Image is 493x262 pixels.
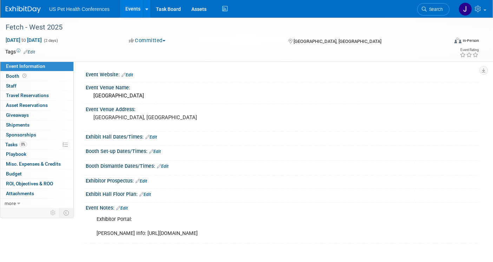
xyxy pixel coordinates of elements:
a: Edit [116,206,128,211]
img: Format-Inperson.png [454,38,461,43]
span: Giveaways [6,112,29,118]
span: Staff [6,83,17,89]
a: Edit [139,192,151,197]
span: Shipments [6,122,29,128]
a: Attachments [0,189,73,198]
span: Misc. Expenses & Credits [6,161,61,167]
div: [GEOGRAPHIC_DATA] [91,90,474,101]
div: Fetch - West 2025 [3,21,439,34]
div: Exhibitor Prospectus: [86,175,479,185]
div: Event Venue Address: [86,104,479,113]
a: Booth [0,71,73,81]
span: Travel Reservations [6,92,49,98]
span: to [20,37,27,43]
span: Asset Reservations [6,102,48,108]
span: Booth not reserved yet [21,73,28,78]
a: Tasks0% [0,140,73,149]
a: Edit [149,149,161,154]
a: Travel Reservations [0,91,73,100]
pre: [GEOGRAPHIC_DATA], [GEOGRAPHIC_DATA] [93,114,242,121]
div: Exhibit Hall Floor Plan: [86,189,479,198]
span: Booth [6,73,28,79]
a: Budget [0,169,73,179]
a: Playbook [0,149,73,159]
a: Edit [24,50,35,55]
span: more [5,200,16,206]
a: Shipments [0,120,73,130]
div: Event Website: [86,69,479,78]
a: Edit [157,164,169,169]
div: Booth Dismantle Dates/Times: [86,161,479,170]
a: Sponsorships [0,130,73,140]
span: 0% [19,142,27,147]
div: Booth Set-up Dates/Times: [86,146,479,155]
a: Event Information [0,62,73,71]
td: Toggle Event Tabs [59,208,74,217]
img: ExhibitDay [6,6,41,13]
span: ROI, Objectives & ROO [6,181,53,186]
div: Event Notes: [86,203,479,212]
div: Exhibitor Portal: [PERSON_NAME] Info: [URL][DOMAIN_NAME] [92,212,403,241]
span: Attachments [6,191,34,196]
div: Event Rating [460,48,479,52]
a: Search [417,3,449,15]
span: US Pet Health Conferences [49,6,110,12]
img: Jessica Ocampo [459,2,472,16]
a: Giveaways [0,110,73,120]
span: Tasks [5,142,27,147]
span: (2 days) [43,38,58,43]
a: Edit [136,179,147,184]
a: Edit [145,135,157,140]
a: ROI, Objectives & ROO [0,179,73,188]
a: more [0,199,73,208]
button: Committed [126,37,168,44]
a: Edit [121,72,133,77]
span: [GEOGRAPHIC_DATA], [GEOGRAPHIC_DATA] [294,39,381,44]
td: Tags [5,48,35,55]
span: [DATE] [DATE] [5,37,42,43]
td: Personalize Event Tab Strip [47,208,59,217]
span: Budget [6,171,22,177]
span: Search [427,7,443,12]
span: Playbook [6,151,26,157]
a: Staff [0,81,73,91]
div: Event Format [409,37,479,47]
span: Sponsorships [6,132,36,138]
a: Misc. Expenses & Credits [0,159,73,169]
a: Asset Reservations [0,101,73,110]
div: Exhibit Hall Dates/Times: [86,132,479,141]
div: In-Person [462,38,479,43]
span: Event Information [6,63,45,69]
div: Event Venue Name: [86,82,479,91]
